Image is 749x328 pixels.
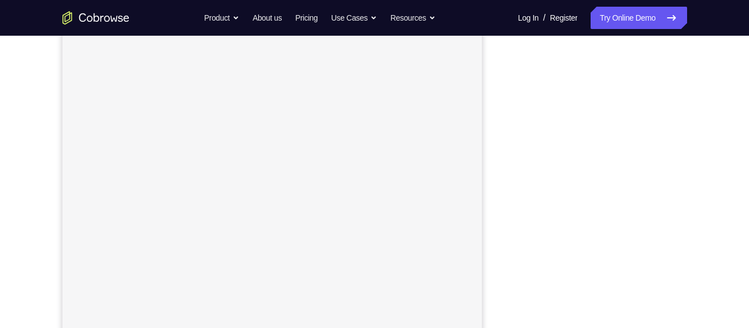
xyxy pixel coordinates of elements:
button: Product [204,7,239,29]
a: Log In [518,7,539,29]
a: Pricing [295,7,317,29]
button: Resources [390,7,436,29]
a: Try Online Demo [591,7,687,29]
a: Register [550,7,577,29]
span: / [543,11,545,25]
a: About us [253,7,282,29]
button: Use Cases [331,7,377,29]
a: Go to the home page [62,11,129,25]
